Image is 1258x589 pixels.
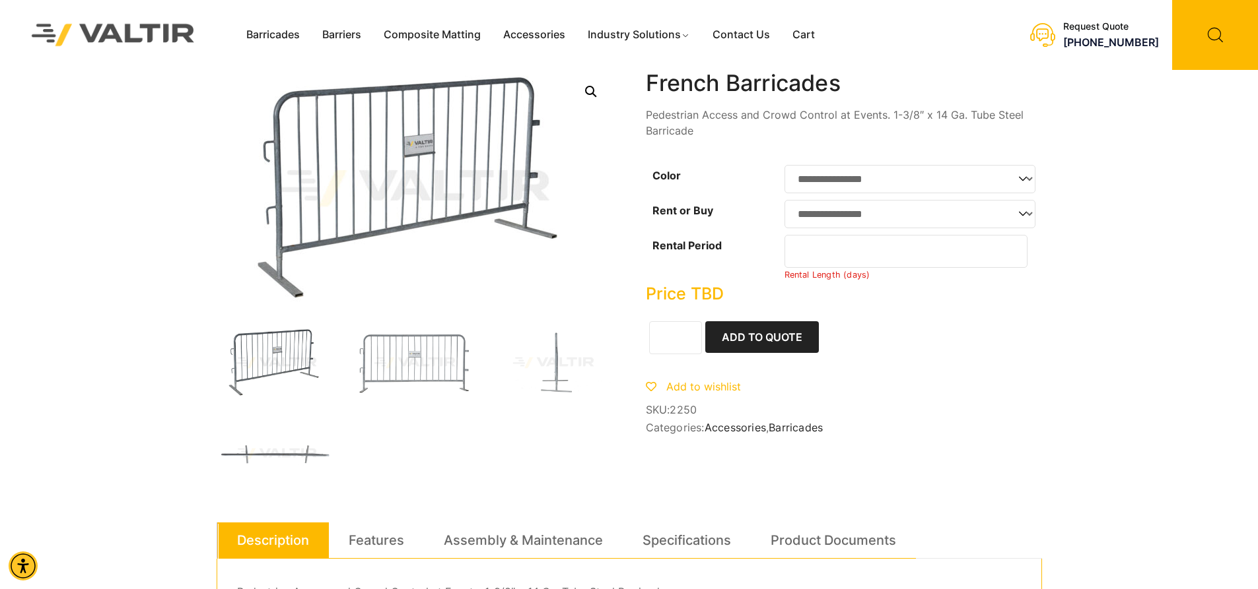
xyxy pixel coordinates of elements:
th: Rental Period [646,232,785,284]
img: A vertical metal stand with a base, designed for stability, shown against a plain background. [494,327,613,398]
a: Product Documents [771,522,896,558]
p: Pedestrian Access and Crowd Control at Events. 1-3/8″ x 14 Ga. Tube Steel Barricade [646,107,1042,139]
button: Add to Quote [705,321,819,353]
a: Accessories [705,421,766,434]
a: Composite Matting [372,25,492,45]
img: Valtir Rentals [15,7,212,63]
a: Add to wishlist [646,380,741,393]
label: Rent or Buy [652,204,713,217]
img: A metallic crowd control barrier with vertical bars and a sign labeled "VALTIR" in the center. [355,327,474,398]
a: Accessories [492,25,577,45]
a: call (888) 496-3625 [1063,36,1159,49]
a: Description [237,522,309,558]
a: Barricades [235,25,311,45]
a: Open this option [579,80,603,104]
a: Barriers [311,25,372,45]
span: Categories: , [646,421,1042,434]
small: Rental Length (days) [785,270,870,280]
bdi: Price TBD [646,284,724,303]
a: Assembly & Maintenance [444,522,603,558]
a: Features [349,522,404,558]
a: Specifications [643,522,731,558]
input: Product quantity [649,321,702,354]
span: SKU: [646,404,1042,416]
a: Cart [781,25,826,45]
img: FrenchBar_3Q-1.jpg [217,327,335,398]
a: Barricades [769,421,823,434]
span: 2250 [670,403,697,416]
label: Color [652,169,681,182]
div: Request Quote [1063,21,1159,32]
a: Industry Solutions [577,25,701,45]
a: Contact Us [701,25,781,45]
input: Number [785,235,1028,268]
div: Accessibility Menu [9,551,38,580]
img: A long, straight metal bar with two perpendicular extensions on either side, likely a tool or par... [217,418,335,489]
h1: French Barricades [646,70,1042,97]
span: Add to wishlist [666,380,741,393]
